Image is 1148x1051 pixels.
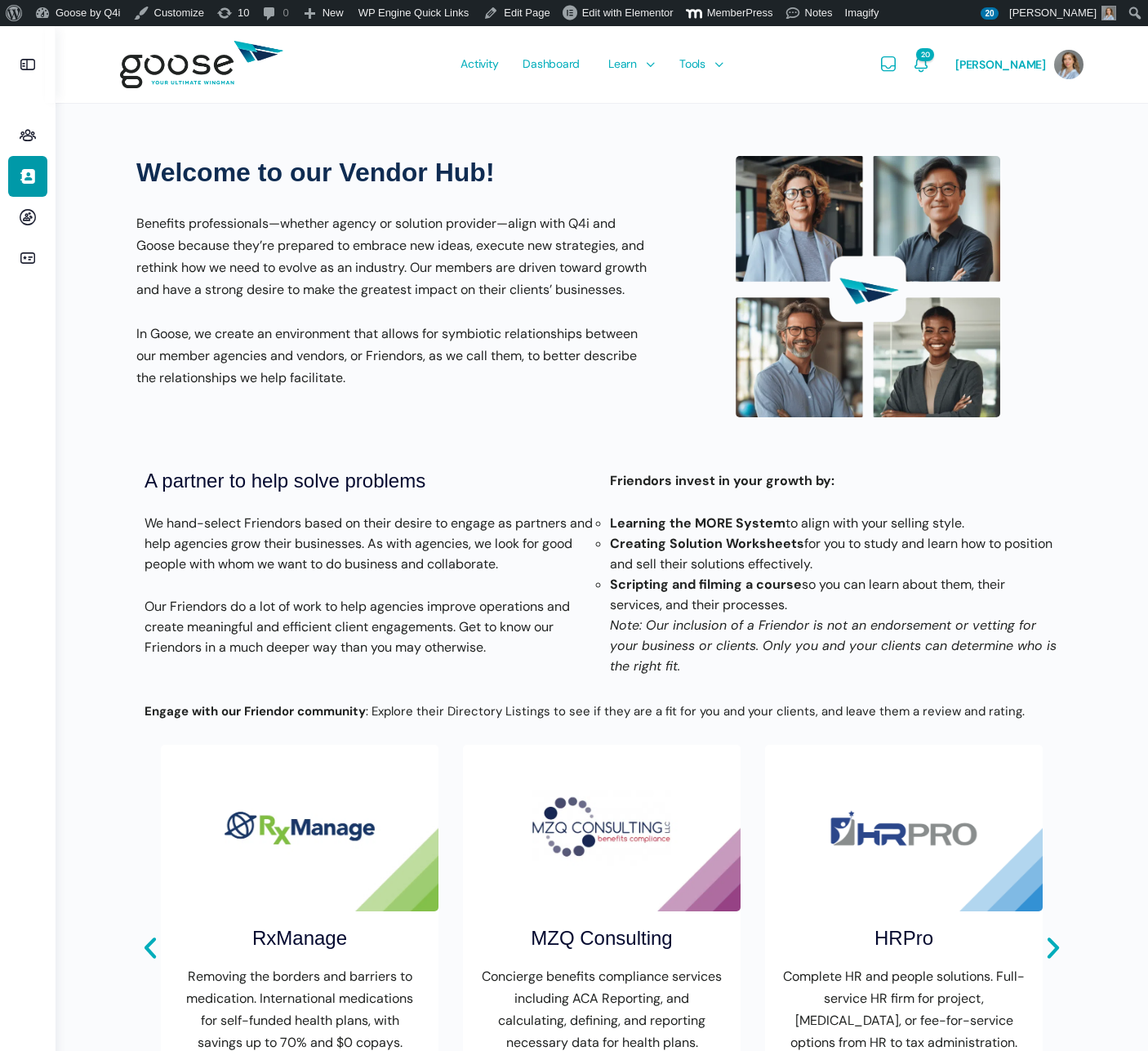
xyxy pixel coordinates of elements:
[514,26,588,103] a: Dashboard
[600,26,659,103] a: Learn
[145,470,425,492] b: A partner to help solve problems
[874,924,933,953] h2: HRPro
[461,25,498,102] span: Activity
[582,7,674,19] span: Edit with Elementor
[136,212,649,301] p: Benefits professionals—whether agency or solution provider—align with Q4i and Goose because they’...
[955,57,1046,72] span: [PERSON_NAME]
[610,617,1057,675] em: Note: Our inclusion of a Friendor is not an endorsement or vetting for your business or clients. ...
[1039,934,1067,962] div: Next slide
[136,934,164,962] div: Previous slide
[610,576,802,593] strong: Scripting and filming a course
[610,513,1059,533] li: to align with your selling style.
[452,26,506,103] a: Activity
[916,48,934,61] span: 20
[523,25,580,102] span: Dashboard
[911,26,931,103] a: Notifications
[610,472,834,489] strong: Friendors invest in your growth by:
[145,703,366,719] strong: Engage with our Friendor community
[1066,973,1148,1051] iframe: Chat Widget
[610,533,1059,574] li: for you to study and learn how to position and sell their solutions effectively.
[145,701,1035,723] p: : Explore their Directory Listings to see if they are a fit for you and your clients, and leave t...
[608,25,637,102] span: Learn
[679,25,705,102] span: Tools
[136,156,649,190] h1: Welcome to our Vendor Hub!
[879,26,898,103] a: Messages
[145,596,594,657] p: Our Friendors do a lot of work to help agencies improve operations and create meaningful and effi...
[252,924,347,953] h2: RxManage
[145,513,594,574] p: We hand-select Friendors based on their desire to engage as partners and help agencies grow their...
[610,535,804,552] strong: Creating Solution Worksheets
[981,7,998,20] span: 20
[610,574,1059,615] li: so you can learn about them, their services, and their processes.
[955,26,1083,103] a: [PERSON_NAME]
[610,514,785,532] strong: Learning the MORE System
[136,323,649,389] p: In Goose, we create an environment that allows for symbiotic relationships between our member age...
[531,924,672,953] h2: MZQ Consulting
[671,26,728,103] a: Tools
